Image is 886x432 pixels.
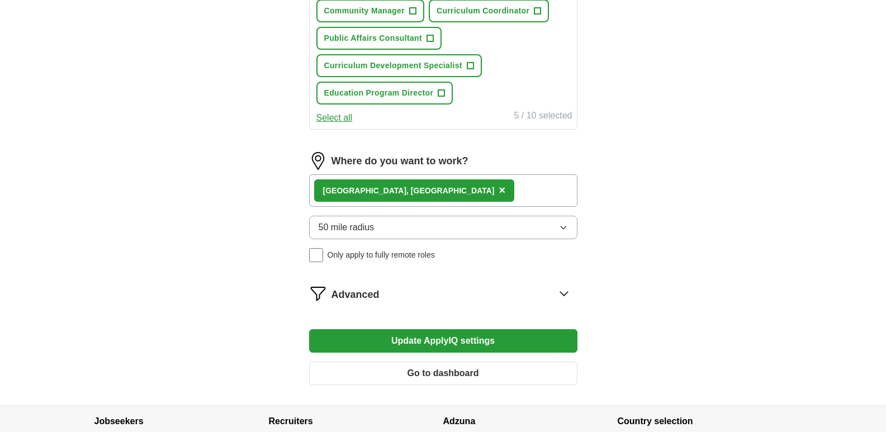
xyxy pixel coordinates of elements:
[309,248,323,262] input: Only apply to fully remote roles
[309,284,327,302] img: filter
[324,60,462,72] span: Curriculum Development Specialist
[437,5,529,17] span: Curriculum Coordinator
[328,249,435,261] span: Only apply to fully remote roles
[316,82,453,105] button: Education Program Director
[309,152,327,170] img: location.png
[316,54,482,77] button: Curriculum Development Specialist
[324,87,434,99] span: Education Program Director
[319,221,375,234] span: 50 mile radius
[514,109,572,125] div: 5 / 10 selected
[331,287,380,302] span: Advanced
[324,32,422,44] span: Public Affairs Consultant
[331,154,468,169] label: Where do you want to work?
[499,184,505,196] span: ×
[309,362,577,385] button: Go to dashboard
[499,182,505,199] button: ×
[316,111,353,125] button: Select all
[309,329,577,353] button: Update ApplyIQ settings
[316,27,442,50] button: Public Affairs Consultant
[309,216,577,239] button: 50 mile radius
[323,185,495,197] div: [GEOGRAPHIC_DATA], [GEOGRAPHIC_DATA]
[324,5,405,17] span: Community Manager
